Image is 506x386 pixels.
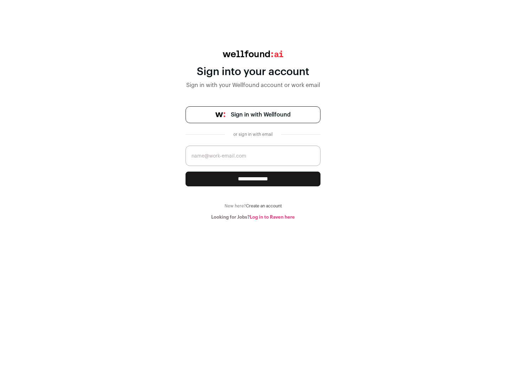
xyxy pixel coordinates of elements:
[231,111,291,119] span: Sign in with Wellfound
[215,112,225,117] img: wellfound-symbol-flush-black-fb3c872781a75f747ccb3a119075da62bfe97bd399995f84a933054e44a575c4.png
[186,146,320,166] input: name@work-email.com
[186,81,320,89] div: Sign in with your Wellfound account or work email
[246,204,282,208] a: Create an account
[231,132,275,137] div: or sign in with email
[250,215,295,219] a: Log in to Raven here
[186,203,320,209] div: New here?
[223,51,283,57] img: wellfound:ai
[186,66,320,78] div: Sign into your account
[186,106,320,123] a: Sign in with Wellfound
[186,214,320,220] div: Looking for Jobs?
